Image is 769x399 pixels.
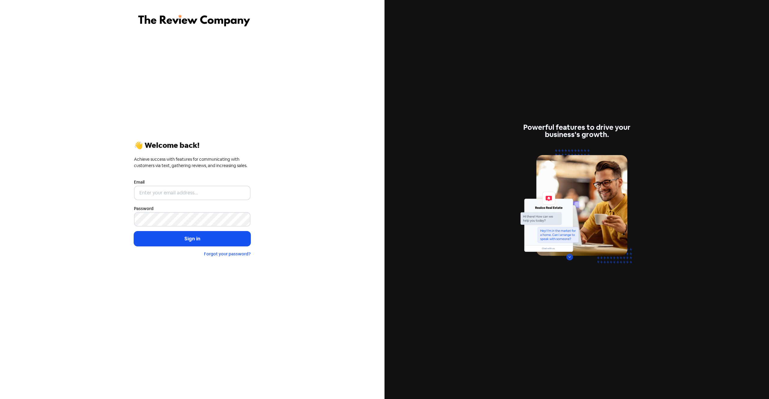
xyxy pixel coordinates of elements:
[518,124,635,138] div: Powerful features to drive your business's growth.
[134,206,153,212] label: Password
[134,231,251,246] button: Sign in
[134,186,251,200] input: Enter your email address...
[134,179,144,185] label: Email
[518,145,635,275] img: web-chat
[204,251,251,257] a: Forgot your password?
[134,156,251,169] div: Achieve success with features for communicating with customers via text, gathering reviews, and i...
[134,142,251,149] div: 👋 Welcome back!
